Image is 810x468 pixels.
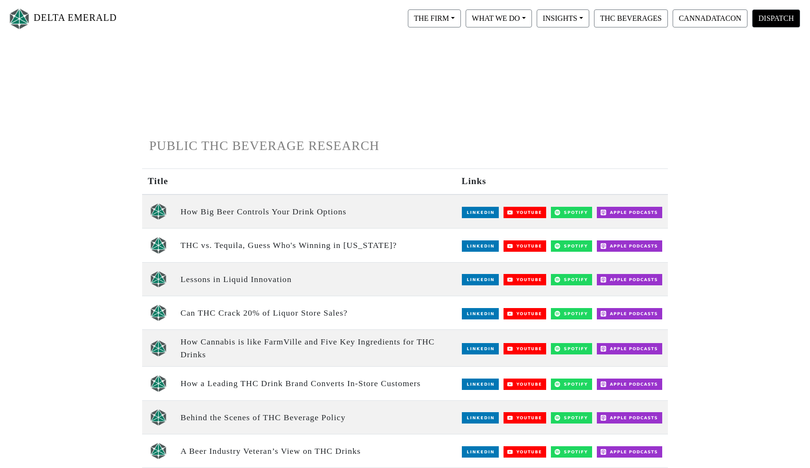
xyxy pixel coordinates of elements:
img: Spotify [551,240,592,252]
img: unscripted logo [150,237,167,254]
img: Spotify [551,207,592,218]
img: unscripted logo [150,203,167,220]
img: YouTube [504,274,547,285]
img: unscripted logo [150,271,167,288]
td: THC vs. Tequila, Guess Who's Winning in [US_STATE]? [175,229,456,262]
img: unscripted logo [150,375,167,392]
img: YouTube [504,207,547,218]
img: LinkedIn [462,240,499,252]
img: LinkedIn [462,412,499,424]
img: Spotify [551,446,592,458]
img: Apple Podcasts [597,207,662,218]
img: unscripted logo [150,340,167,357]
img: Spotify [551,379,592,390]
img: YouTube [504,412,547,424]
img: Apple Podcasts [597,446,662,458]
button: WHAT WE DO [466,9,532,27]
img: YouTube [504,446,547,458]
img: LinkedIn [462,274,499,285]
a: DISPATCH [750,14,802,22]
img: LinkedIn [462,308,499,319]
td: Behind the Scenes of THC Beverage Policy [175,400,456,434]
img: Spotify [551,412,592,424]
img: LinkedIn [462,207,499,218]
td: Can THC Crack 20% of Liquor Store Sales? [175,296,456,330]
th: Links [456,169,668,194]
img: YouTube [504,308,547,319]
img: unscripted logo [150,409,167,426]
img: Apple Podcasts [597,240,662,252]
img: unscripted logo [150,442,167,459]
th: Title [142,169,175,194]
a: CANNADATACON [670,14,750,22]
button: INSIGHTS [537,9,589,27]
img: LinkedIn [462,379,499,390]
img: YouTube [504,379,547,390]
img: Spotify [551,308,592,319]
img: Apple Podcasts [597,412,662,424]
button: THC BEVERAGES [594,9,668,27]
button: DISPATCH [752,9,800,27]
h1: PUBLIC THC BEVERAGE RESEARCH [149,138,661,154]
button: CANNADATACON [673,9,747,27]
img: Apple Podcasts [597,343,662,354]
img: Apple Podcasts [597,308,662,319]
td: A Beer Industry Veteran’s View on THC Drinks [175,434,456,468]
a: DELTA EMERALD [8,4,117,34]
img: unscripted logo [150,304,167,321]
td: Lessons in Liquid Innovation [175,262,456,296]
img: YouTube [504,343,547,354]
img: Spotify [551,343,592,354]
img: Spotify [551,274,592,285]
td: How Cannabis is like FarmVille and Five Key Ingredients for THC Drinks [175,330,456,367]
img: YouTube [504,240,547,252]
td: How a Leading THC Drink Brand Converts In-Store Customers [175,367,456,400]
img: LinkedIn [462,446,499,458]
button: THE FIRM [408,9,461,27]
a: THC BEVERAGES [592,14,670,22]
img: Apple Podcasts [597,379,662,390]
img: Apple Podcasts [597,274,662,285]
img: LinkedIn [462,343,499,354]
td: How Big Beer Controls Your Drink Options [175,194,456,229]
img: Logo [8,6,31,31]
